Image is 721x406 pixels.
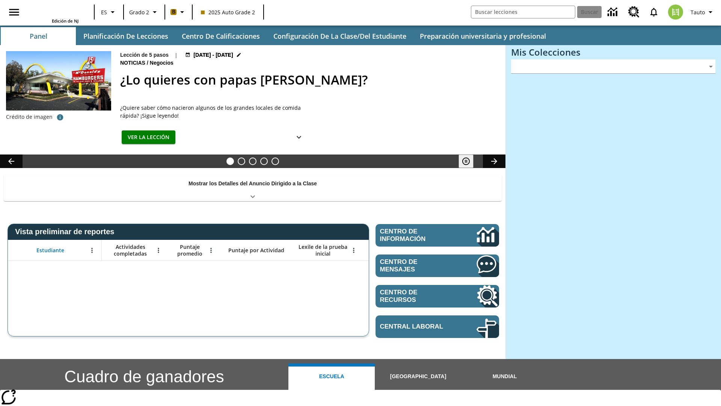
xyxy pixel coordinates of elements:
[296,244,350,257] span: Lexile de la prueba inicial
[376,255,499,277] a: Centro de mensajes
[205,245,217,256] button: Abrir menú
[175,51,178,59] span: |
[624,2,644,22] a: Centro de recursos, Se abrirá en una pestaña nueva.
[106,244,155,257] span: Actividades completadas
[668,5,683,20] img: avatar image
[176,27,266,45] button: Centro de calificaciones
[189,180,317,188] p: Mostrar los Detalles del Anuncio Dirigido a la Clase
[260,158,268,165] button: Diapositiva 4 ¿Cuál es la gran idea?
[688,5,718,19] button: Perfil/Configuración
[459,155,474,168] button: Pausar
[172,244,208,257] span: Puntaje promedio
[691,8,705,16] span: Tauto
[101,8,107,16] span: ES
[122,130,175,144] button: Ver la lección
[462,364,548,390] button: Mundial
[129,8,149,16] span: Grado 2
[6,51,111,111] img: Uno de los primeros locales de McDonald's, con el icónico letrero rojo y los arcos amarillos.
[471,6,575,18] input: Buscar campo
[193,51,233,59] span: [DATE] - [DATE]
[228,247,284,254] span: Puntaje por Actividad
[172,7,175,17] span: B
[483,155,505,168] button: Carrusel de lecciones, seguir
[3,1,25,23] button: Abrir el menú lateral
[348,245,359,256] button: Abrir menú
[120,70,496,89] h2: ¿Lo quieres con papas fritas?
[36,247,64,254] span: Estudiante
[97,5,121,19] button: Lenguaje: ES, Selecciona un idioma
[376,285,499,308] a: Centro de recursos, Se abrirá en una pestaña nueva.
[511,47,715,58] h3: Mis Colecciones
[30,3,78,18] a: Portada
[201,8,255,16] span: 2025 Auto Grade 2
[380,228,451,243] span: Centro de información
[238,158,245,165] button: Diapositiva 2 Modas que pasaron de moda
[603,2,624,23] a: Centro de información
[376,315,499,338] a: Central laboral
[120,104,308,120] div: ¿Quiere saber cómo nacieron algunos de los grandes locales de comida rápida? ¡Sigue leyendo!
[6,113,53,121] p: Crédito de imagen
[375,364,461,390] button: [GEOGRAPHIC_DATA]
[120,59,147,67] span: Noticias
[167,5,190,19] button: Boost El color de la clase es anaranjado claro. Cambiar el color de la clase.
[291,130,306,144] button: Ver más
[376,224,499,247] a: Centro de información
[380,289,454,304] span: Centro de recursos
[184,51,243,59] button: 26 jul - 03 jul Elegir fechas
[267,27,412,45] button: Configuración de la clase/del estudiante
[644,2,664,22] a: Notificaciones
[4,175,502,201] div: Mostrar los Detalles del Anuncio Dirigido a la Clase
[52,18,78,24] span: Edición de NJ
[414,27,552,45] button: Preparación universitaria y profesional
[249,158,256,165] button: Diapositiva 3 ¿Los autos del futuro?
[77,27,174,45] button: Planificación de lecciones
[30,2,78,24] div: Portada
[120,51,169,59] p: Lección de 5 pasos
[288,364,375,390] button: Escuela
[150,59,175,67] span: Negocios
[380,323,454,330] span: Central laboral
[272,158,279,165] button: Diapositiva 5 Una idea, mucho trabajo
[86,245,98,256] button: Abrir menú
[459,155,481,168] div: Pausar
[664,2,688,22] button: Escoja un nuevo avatar
[153,245,164,256] button: Abrir menú
[15,227,118,236] span: Vista preliminar de reportes
[53,111,68,124] button: Crédito de imagen: McClatchy-Tribune/Tribune Content Agency LLC/Foto de banco de imágenes Alamy
[147,60,148,66] span: /
[226,158,234,165] button: Diapositiva 1 ¿Lo quieres con papas fritas?
[1,27,76,45] button: Panel
[380,258,454,273] span: Centro de mensajes
[126,5,162,19] button: Grado: Grado 2, Elige un grado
